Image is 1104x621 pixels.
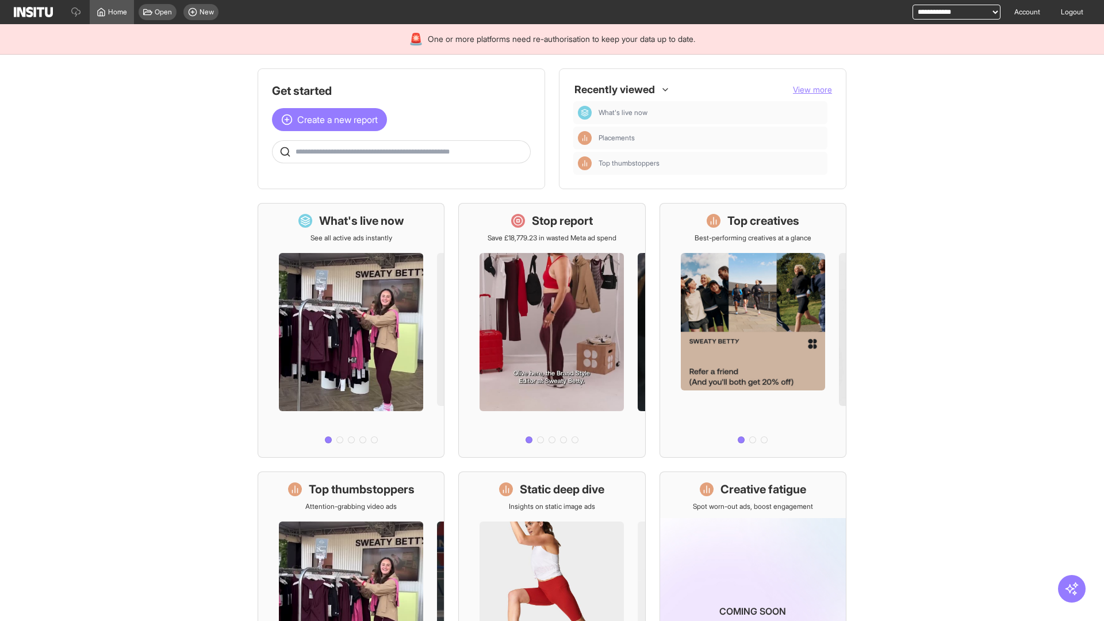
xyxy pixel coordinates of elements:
a: Top creativesBest-performing creatives at a glance [660,203,846,458]
span: Open [155,7,172,17]
h1: What's live now [319,213,404,229]
p: Insights on static image ads [509,502,595,511]
span: Create a new report [297,113,378,126]
span: Placements [599,133,823,143]
h1: Top thumbstoppers [309,481,415,497]
span: Top thumbstoppers [599,159,660,168]
div: Insights [578,131,592,145]
div: 🚨 [409,31,423,47]
span: Top thumbstoppers [599,159,823,168]
button: View more [793,84,832,95]
span: Home [108,7,127,17]
p: Best-performing creatives at a glance [695,233,811,243]
p: Save £18,779.23 in wasted Meta ad spend [488,233,616,243]
p: Attention-grabbing video ads [305,502,397,511]
a: What's live nowSee all active ads instantly [258,203,444,458]
span: One or more platforms need re-authorisation to keep your data up to date. [428,33,695,45]
h1: Static deep dive [520,481,604,497]
h1: Top creatives [727,213,799,229]
h1: Get started [272,83,531,99]
div: Insights [578,156,592,170]
span: What's live now [599,108,823,117]
span: New [200,7,214,17]
h1: Stop report [532,213,593,229]
a: Stop reportSave £18,779.23 in wasted Meta ad spend [458,203,645,458]
button: Create a new report [272,108,387,131]
span: Placements [599,133,635,143]
span: View more [793,85,832,94]
img: Logo [14,7,53,17]
span: What's live now [599,108,647,117]
p: See all active ads instantly [310,233,392,243]
div: Dashboard [578,106,592,120]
